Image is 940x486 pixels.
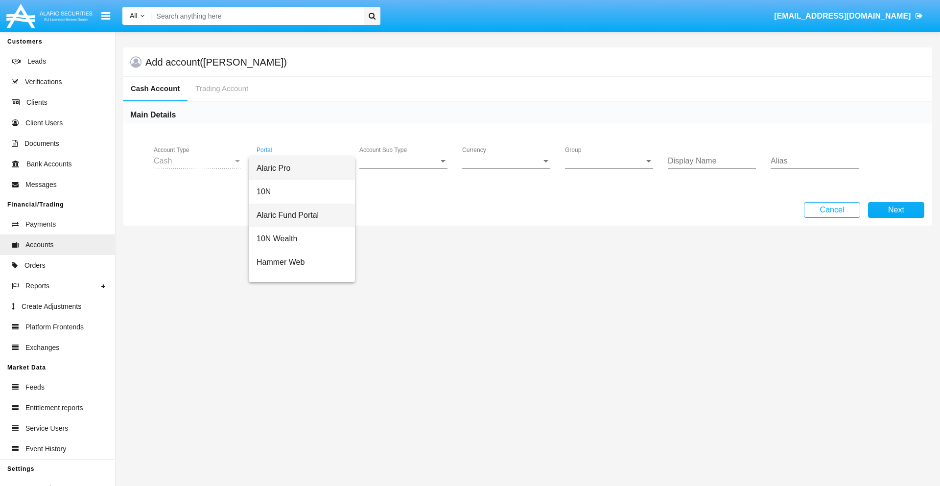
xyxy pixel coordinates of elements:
[257,204,347,227] span: Alaric Fund Portal
[257,157,347,180] span: Alaric Pro
[257,227,347,251] span: 10N Wealth
[257,251,347,274] span: Hammer Web
[257,274,347,298] span: Alaric MyPortal Trade
[257,180,347,204] span: 10N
